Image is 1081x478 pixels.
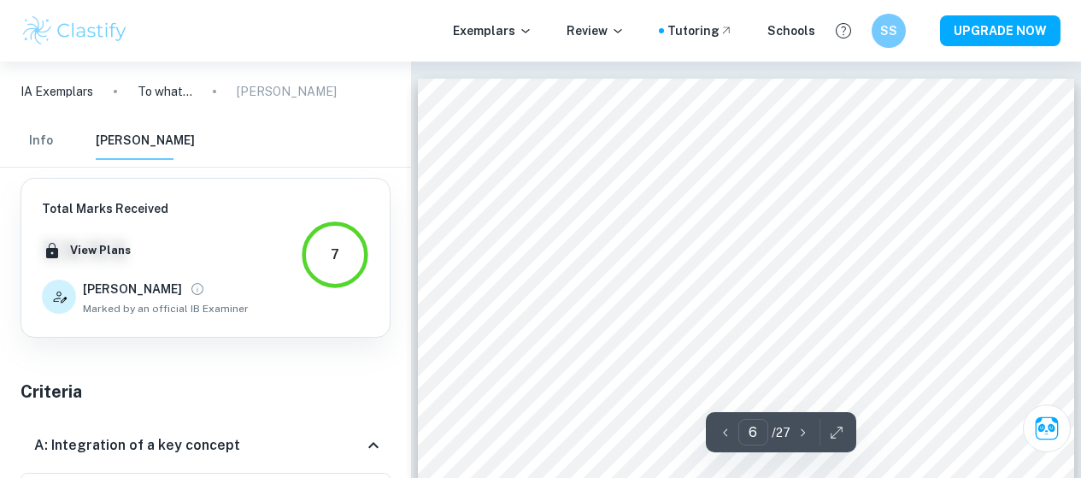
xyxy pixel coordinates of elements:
[83,301,249,316] span: Marked by an official IB Examiner
[34,435,240,456] h6: A: Integration of a key concept
[940,15,1060,46] button: UPGRADE NOW
[1023,404,1071,452] button: Ask Clai
[185,277,209,301] button: View full profile
[331,245,339,265] div: 7
[453,21,532,40] p: Exemplars
[21,14,129,48] img: Clastify logo
[21,418,391,473] div: A: Integration of a key concept
[237,82,337,101] p: [PERSON_NAME]
[21,379,391,404] h5: Criteria
[66,238,135,263] button: View Plans
[872,14,906,48] button: SS
[21,122,62,160] button: Info
[829,16,858,45] button: Help and Feedback
[21,82,93,101] a: IA Exemplars
[772,423,790,442] p: / 27
[879,21,899,40] h6: SS
[567,21,625,40] p: Review
[42,199,249,218] h6: Total Marks Received
[96,122,195,160] button: [PERSON_NAME]
[138,82,192,101] p: To what extent does [PERSON_NAME]‘s exotic animal skin products negatively affect its brand image...
[667,21,733,40] a: Tutoring
[83,280,182,298] h6: [PERSON_NAME]
[767,21,815,40] a: Schools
